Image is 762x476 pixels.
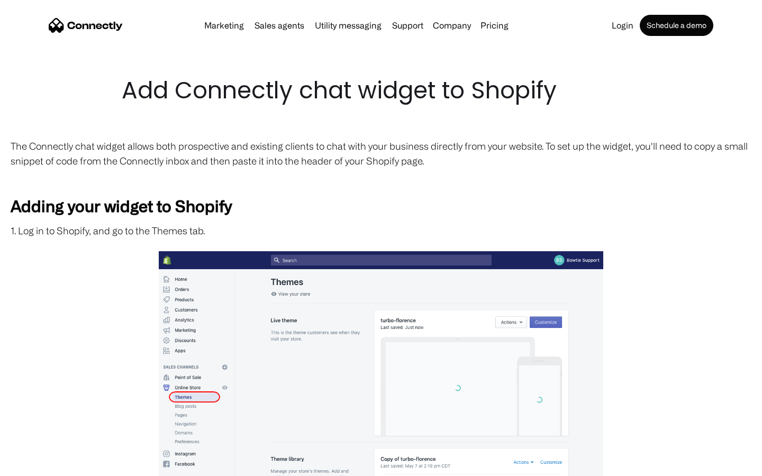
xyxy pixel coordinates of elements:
[640,15,713,36] a: Schedule a demo
[11,139,751,168] p: The Connectly chat widget allows both prospective and existing clients to chat with your business...
[200,21,248,30] a: Marketing
[607,21,638,30] a: Login
[11,197,232,215] strong: Adding your widget to Shopify
[21,457,63,472] ul: Language list
[476,21,513,30] a: Pricing
[388,21,428,30] a: Support
[11,223,751,238] p: 1. Log in to Shopify, and go to the Themes tab.
[311,21,386,30] a: Utility messaging
[433,18,471,33] div: Company
[250,21,309,30] a: Sales agents
[11,457,63,472] aside: Language selected: English
[122,74,640,107] h1: Add Connectly chat widget to Shopify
